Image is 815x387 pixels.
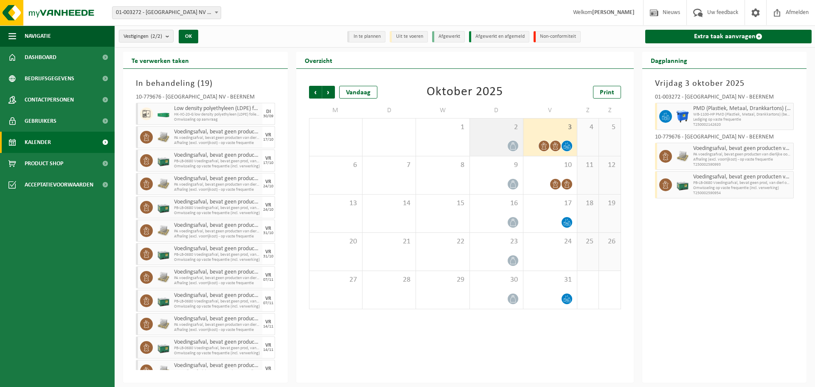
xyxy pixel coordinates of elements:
[314,275,358,285] span: 27
[420,199,465,208] span: 15
[174,182,260,187] span: PA voedingsafval, bevat geen producten van dierlijke oorspr,
[420,161,465,170] span: 8
[655,134,794,143] div: 10-779676 - [GEOGRAPHIC_DATA] NV - BEERNEM
[363,103,416,118] td: D
[416,103,469,118] td: W
[693,117,792,122] span: Lediging op vaste frequentie
[528,161,572,170] span: 10
[174,299,260,304] span: PB-LB-0680 Voedingsafval, bevat geen prod, van dierl oorspr
[179,30,198,43] button: OK
[314,199,358,208] span: 13
[174,281,260,286] span: Afhaling (excl. voorrijkost) - op vaste frequentie
[200,79,210,88] span: 19
[157,294,170,307] img: PB-LB-0680-HPE-GN-01
[603,199,616,208] span: 19
[676,110,689,123] img: WB-1100-HPE-BE-01
[174,222,260,229] span: Voedingsafval, bevat geen producten van dierlijke oorsprong, gemengde verpakking (exclusief glas)
[25,25,51,47] span: Navigatie
[263,348,273,352] div: 14/11
[309,103,363,118] td: M
[693,157,792,162] span: Afhaling (excl. voorrijkost) - op vaste frequentie
[367,199,411,208] span: 14
[642,52,696,68] h2: Dagplanning
[265,296,271,301] div: VR
[157,111,170,117] img: HK-XC-20-GN-00
[582,123,594,132] span: 4
[174,211,260,216] span: Omwisseling op vaste frequentie (incl. verwerking)
[25,68,74,89] span: Bedrijfsgegevens
[314,237,358,246] span: 20
[157,341,170,354] img: PB-LB-0680-HPE-GN-01
[25,110,56,132] span: Gebruikers
[347,31,385,42] li: In te plannen
[174,369,260,374] span: PA voedingsafval, bevat geen producten van dierlijke oorspr,
[174,206,260,211] span: PB-LB-0680 Voedingsafval, bevat geen prod, van dierl oorspr
[25,174,93,195] span: Acceptatievoorwaarden
[676,150,689,163] img: LP-PA-00000-WDN-11
[174,351,260,356] span: Omwisseling op vaste frequentie (incl. verwerking)
[693,174,792,181] span: Voedingsafval, bevat geen producten van dierlijke oorsprong, gemengde verpakking (exclusief glas)
[263,114,273,119] div: 30/09
[592,9,635,16] strong: [PERSON_NAME]
[339,86,377,99] div: Vandaag
[157,131,170,144] img: LP-PA-00000-WDN-11
[523,103,577,118] td: V
[174,362,260,369] span: Voedingsafval, bevat geen producten van dierlijke oorsprong, gemengde verpakking (exclusief glas)
[174,252,260,257] span: PB-LB-0680 Voedingsafval, bevat geen prod, van dierl oorspr
[693,162,792,167] span: T250002590993
[420,275,465,285] span: 29
[263,278,273,282] div: 07/11
[174,175,260,182] span: Voedingsafval, bevat geen producten van dierlijke oorsprong, gemengde verpakking (exclusief glas)
[322,86,335,99] span: Volgende
[265,203,271,208] div: VR
[174,339,260,346] span: Voedingsafval, bevat geen producten van dierlijke oorsprong, gemengde verpakking (exclusief glas)
[136,94,275,103] div: 10-779676 - [GEOGRAPHIC_DATA] NV - BEERNEM
[25,132,51,153] span: Kalender
[124,30,162,43] span: Vestigingen
[599,103,621,118] td: Z
[693,145,792,152] span: Voedingsafval, bevat geen producten van dierlijke oorsprong, gemengde verpakking (exclusief glas)
[174,328,260,333] span: Afhaling (excl. voorrijkost) - op vaste frequentie
[174,129,260,136] span: Voedingsafval, bevat geen producten van dierlijke oorsprong, gemengde verpakking (exclusief glas)
[265,226,271,231] div: VR
[119,30,174,42] button: Vestigingen(2/2)
[693,181,792,186] span: PB-LB-0680 Voedingsafval, bevat geen prod, van dierl oorspr
[474,123,519,132] span: 2
[655,77,794,90] h3: Vrijdag 3 oktober 2025
[577,103,599,118] td: Z
[157,178,170,190] img: LP-PA-00000-WDN-11
[174,304,260,309] span: Omwisseling op vaste frequentie (incl. verwerking)
[174,346,260,351] span: PB-LB-0680 Voedingsafval, bevat geen prod, van dierl oorspr
[367,161,411,170] span: 7
[474,275,519,285] span: 30
[693,186,792,191] span: Omwisseling op vaste frequentie (incl. verwerking)
[174,276,260,281] span: PA voedingsafval, bevat geen producten van dierlijke oorspr,
[174,292,260,299] span: Voedingsafval, bevat geen producten van dierlijke oorsprong, gemengde verpakking (exclusief glas)
[469,31,529,42] li: Afgewerkt en afgemeld
[263,208,273,212] div: 24/10
[432,31,465,42] li: Afgewerkt
[528,275,572,285] span: 31
[603,123,616,132] span: 5
[600,89,614,96] span: Print
[112,6,221,19] span: 01-003272 - BELGOSUC NV - BEERNEM
[420,123,465,132] span: 1
[265,343,271,348] div: VR
[534,31,581,42] li: Non-conformiteit
[693,112,792,117] span: WB-1100-HP PMD (Plastiek, Metaal, Drankkartons) (bedrijven)
[263,184,273,189] div: 24/10
[427,86,503,99] div: Oktober 2025
[474,199,519,208] span: 16
[174,322,260,328] span: PA voedingsafval, bevat geen producten van dierlijke oorspr,
[157,248,170,260] img: PB-LB-0680-HPE-GN-01
[474,161,519,170] span: 9
[174,164,260,169] span: Omwisseling op vaste frequentie (incl. verwerking)
[174,229,260,234] span: PA voedingsafval, bevat geen producten van dierlijke oorspr,
[528,123,572,132] span: 3
[296,52,341,68] h2: Overzicht
[265,319,271,325] div: VR
[174,152,260,159] span: Voedingsafval, bevat geen producten van dierlijke oorsprong, gemengde verpakking (exclusief glas)
[693,122,792,127] span: T250002142620
[603,237,616,246] span: 26
[263,254,273,259] div: 31/10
